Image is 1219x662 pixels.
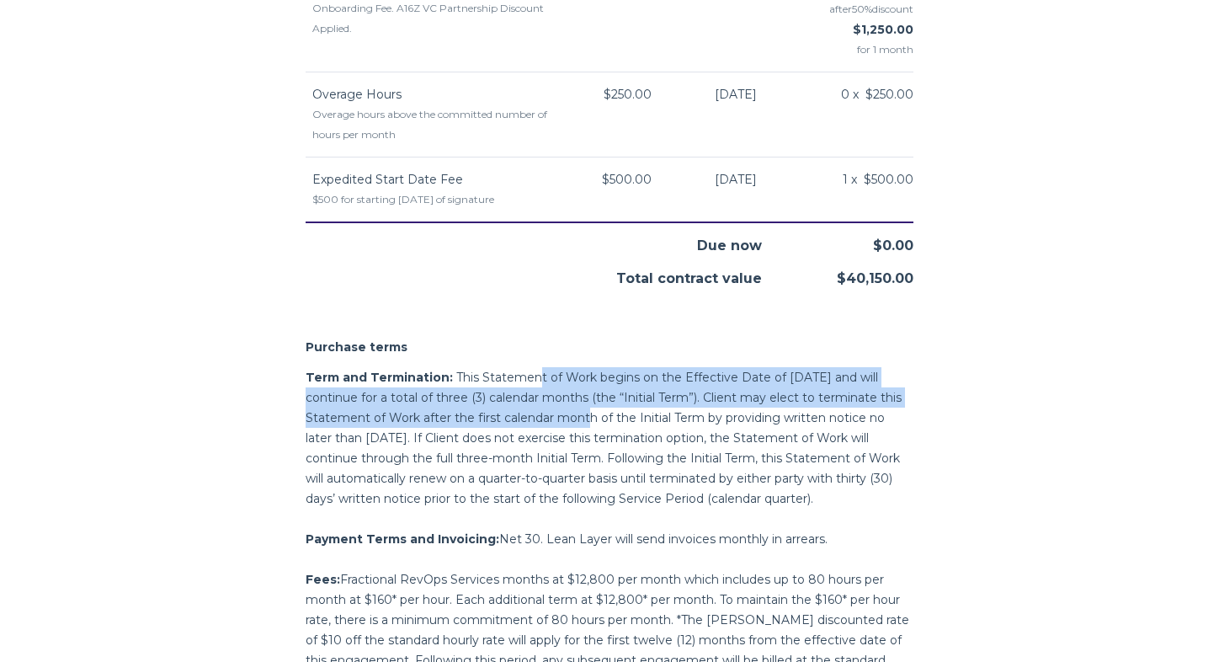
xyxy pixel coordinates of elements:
span: $500.00 [602,169,652,190]
span: 1 x $500.00 [843,169,913,190]
span: 0 x $250.00 [841,84,913,104]
span: $250.00 [604,84,652,104]
strong: $1,250.00 [853,22,913,37]
td: [DATE] [672,157,777,222]
span: Overage Hours [312,87,402,102]
p: This Statement of Work begins on the Effective Date of [DATE] and will continue for a total of th... [306,367,914,509]
div: Due now [609,223,762,256]
span: Net 30. Lean Layer will send invoices monthly in arrears. [499,531,828,547]
span: Payment Terms and Invoicing: [306,531,499,547]
span: Expedited Start Date Fee [312,172,463,187]
div: $500 for starting [DATE] of signature [312,190,568,210]
h2: Purchase terms [306,337,914,357]
td: [DATE] [672,72,777,157]
span: after discount [829,3,913,15]
span: 50% [852,3,872,15]
div: $40,150.00 [762,256,914,289]
div: Total contract value [609,256,762,289]
span: Term and Termination: [306,370,453,385]
div: Overage hours above the committed number of hours per month [312,104,568,145]
div: $0.00 [762,223,914,256]
span: for 1 month [777,40,914,60]
span: Fees: [306,572,340,587]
